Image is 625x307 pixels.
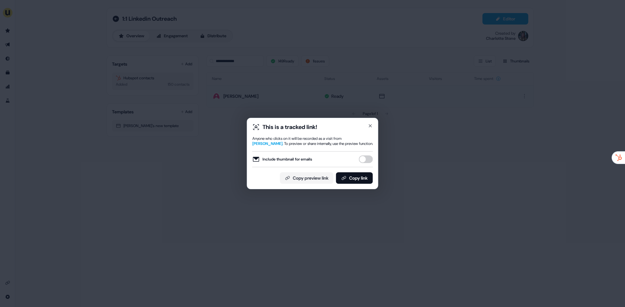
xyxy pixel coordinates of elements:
[263,123,317,131] div: This is a tracked link!
[336,172,373,184] button: Copy link
[252,141,283,146] span: [PERSON_NAME]
[252,155,312,163] label: Include thumbnail for emails
[280,172,334,184] button: Copy preview link
[252,136,373,146] div: Anyone who clicks on it will be recorded as a visit from . To preview or share internally, use th...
